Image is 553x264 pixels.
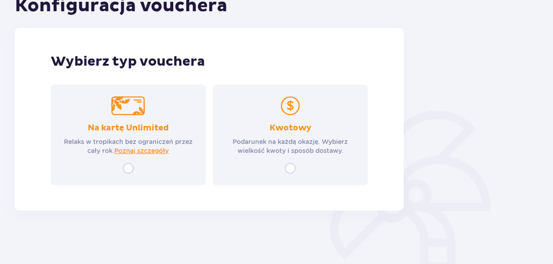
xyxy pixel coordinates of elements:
p: Relaks w tropikach bez ograniczeń przez cały rok. [59,137,198,155]
p: Na kartę Unlimited [88,123,169,134]
p: Kwotowy [269,123,311,134]
p: Podarunek na każdą okazję. Wybierz wielkość kwoty i sposób dostawy. [221,137,360,155]
p: Wybierz typ vouchera [51,53,368,70]
a: Poznaj szczegóły [114,146,169,155]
